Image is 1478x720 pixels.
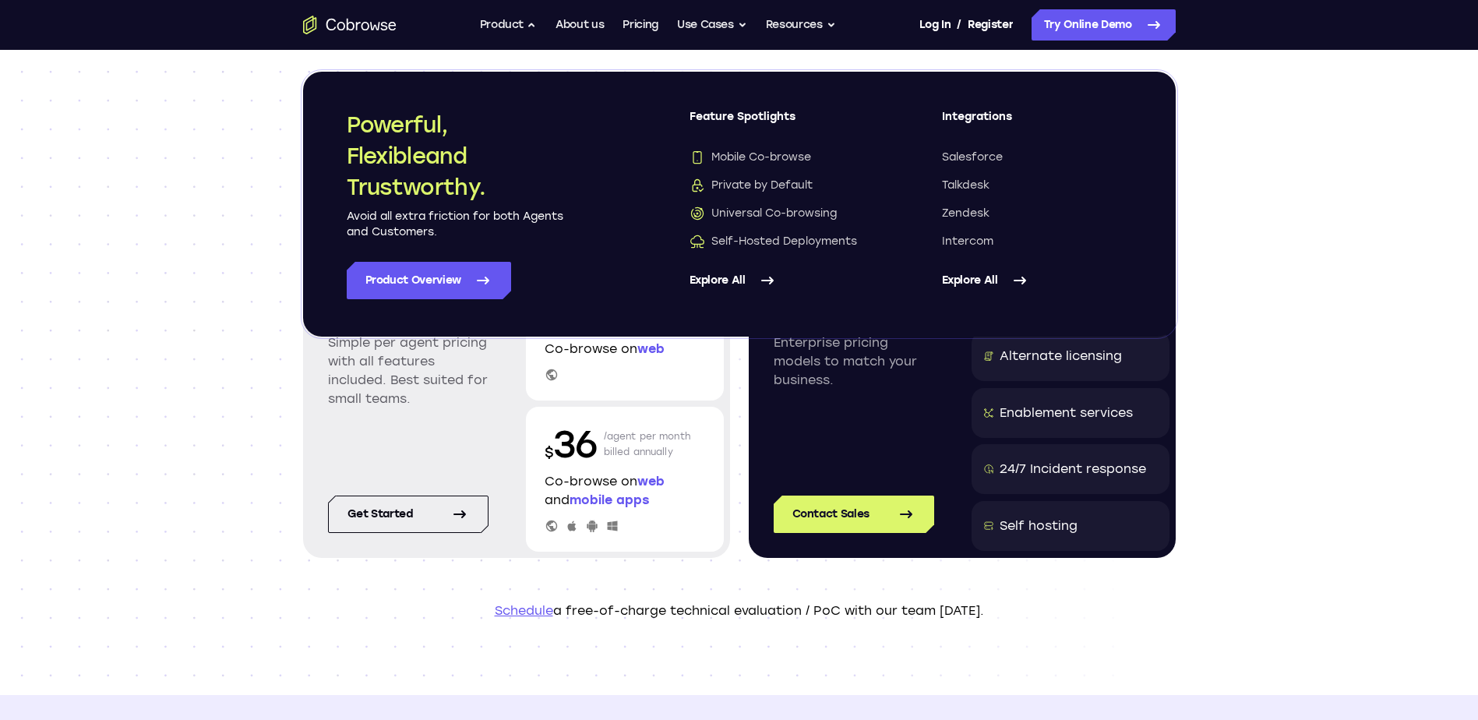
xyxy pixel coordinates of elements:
[690,234,857,249] span: Self-Hosted Deployments
[942,234,1132,249] a: Intercom
[328,496,489,533] a: Get started
[942,262,1132,299] a: Explore All
[545,472,705,510] p: Co-browse on and
[677,9,747,41] button: Use Cases
[690,206,880,221] a: Universal Co-browsingUniversal Co-browsing
[690,150,705,165] img: Mobile Co-browse
[623,9,658,41] a: Pricing
[1000,517,1078,535] div: Self hosting
[774,334,934,390] p: Enterprise pricing models to match your business.
[545,340,705,358] p: Co-browse on
[774,496,934,533] a: Contact Sales
[1000,347,1122,365] div: Alternate licensing
[766,9,836,41] button: Resources
[480,9,538,41] button: Product
[570,492,649,507] span: mobile apps
[942,150,1003,165] span: Salesforce
[556,9,604,41] a: About us
[690,262,880,299] a: Explore All
[637,341,665,356] span: web
[545,419,598,469] p: 36
[347,109,565,203] h2: Powerful, Flexible and Trustworthy.
[604,419,691,469] p: /agent per month billed annually
[690,109,880,137] span: Feature Spotlights
[347,209,565,240] p: Avoid all extra friction for both Agents and Customers.
[942,109,1132,137] span: Integrations
[942,178,1132,193] a: Talkdesk
[637,474,665,489] span: web
[303,16,397,34] a: Go to the home page
[690,206,837,221] span: Universal Co-browsing
[690,206,705,221] img: Universal Co-browsing
[690,150,811,165] span: Mobile Co-browse
[690,178,813,193] span: Private by Default
[495,603,553,618] a: Schedule
[957,16,961,34] span: /
[690,178,705,193] img: Private by Default
[690,178,880,193] a: Private by DefaultPrivate by Default
[1000,460,1146,478] div: 24/7 Incident response
[690,150,880,165] a: Mobile Co-browseMobile Co-browse
[942,234,993,249] span: Intercom
[1000,404,1133,422] div: Enablement services
[690,234,705,249] img: Self-Hosted Deployments
[942,206,989,221] span: Zendesk
[919,9,951,41] a: Log In
[942,150,1132,165] a: Salesforce
[942,206,1132,221] a: Zendesk
[347,262,511,299] a: Product Overview
[690,234,880,249] a: Self-Hosted DeploymentsSelf-Hosted Deployments
[303,602,1176,620] p: a free-of-charge technical evaluation / PoC with our team [DATE].
[968,9,1013,41] a: Register
[328,334,489,408] p: Simple per agent pricing with all features included. Best suited for small teams.
[545,444,554,461] span: $
[1032,9,1176,41] a: Try Online Demo
[942,178,989,193] span: Talkdesk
